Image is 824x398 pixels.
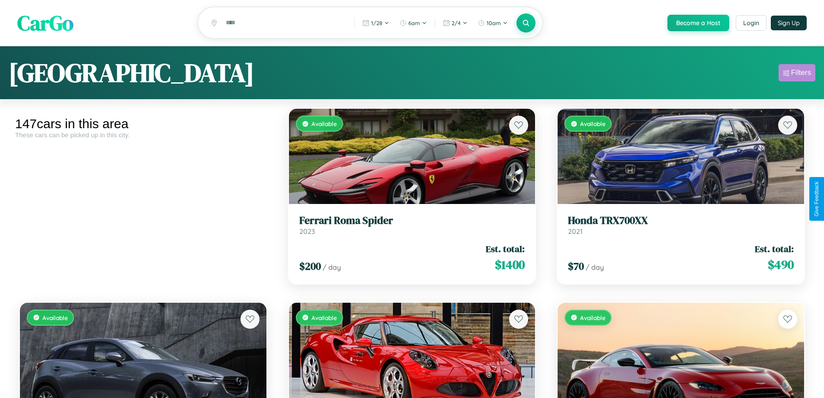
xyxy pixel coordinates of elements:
[568,227,583,236] span: 2021
[486,243,525,255] span: Est. total:
[580,120,606,127] span: Available
[395,16,431,30] button: 6am
[439,16,472,30] button: 2/4
[779,64,815,81] button: Filters
[452,19,461,26] span: 2 / 4
[586,263,604,272] span: / day
[791,68,811,77] div: Filters
[42,314,68,321] span: Available
[299,227,315,236] span: 2023
[311,314,337,321] span: Available
[9,55,254,91] h1: [GEOGRAPHIC_DATA]
[495,256,525,273] span: $ 1400
[15,116,271,131] div: 147 cars in this area
[568,214,794,236] a: Honda TRX700XX2021
[474,16,512,30] button: 10am
[15,131,271,139] div: These cars can be picked up in this city.
[568,259,584,273] span: $ 70
[487,19,501,26] span: 10am
[299,214,525,227] h3: Ferrari Roma Spider
[667,15,729,31] button: Become a Host
[755,243,794,255] span: Est. total:
[771,16,807,30] button: Sign Up
[768,256,794,273] span: $ 490
[299,259,321,273] span: $ 200
[311,120,337,127] span: Available
[371,19,382,26] span: 1 / 28
[568,214,794,227] h3: Honda TRX700XX
[736,15,766,31] button: Login
[358,16,394,30] button: 1/28
[323,263,341,272] span: / day
[17,9,74,37] span: CarGo
[814,181,820,217] div: Give Feedback
[408,19,420,26] span: 6am
[299,214,525,236] a: Ferrari Roma Spider2023
[580,314,606,321] span: Available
